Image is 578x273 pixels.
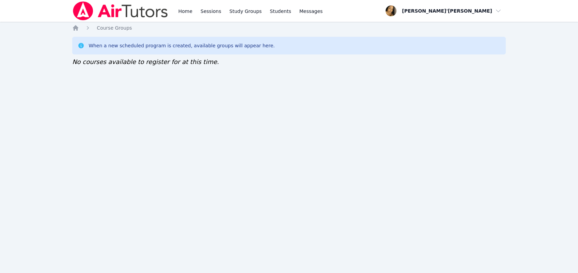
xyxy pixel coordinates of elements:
[89,42,275,49] div: When a new scheduled program is created, available groups will appear here.
[97,25,132,31] a: Course Groups
[72,25,506,31] nav: Breadcrumb
[72,1,169,20] img: Air Tutors
[299,8,323,15] span: Messages
[72,58,219,65] span: No courses available to register for at this time.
